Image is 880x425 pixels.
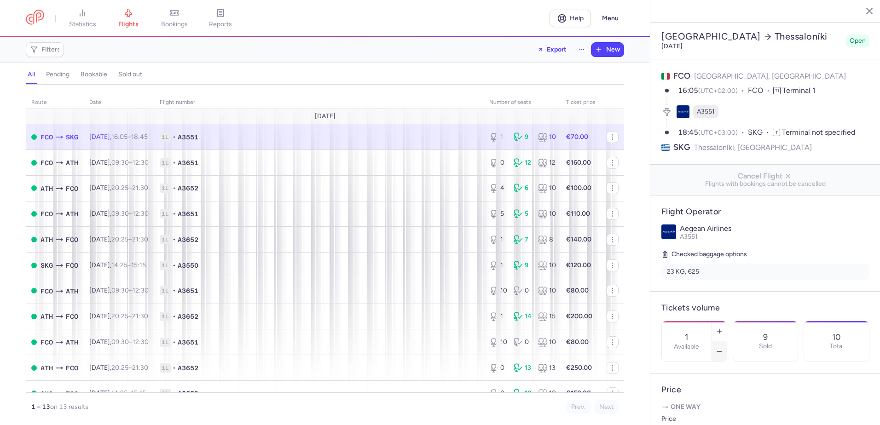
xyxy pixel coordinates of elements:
[489,209,506,218] div: 5
[661,402,869,412] p: One way
[132,364,148,372] time: 21:30
[111,159,149,167] span: –
[673,142,690,153] span: SKG
[89,287,149,294] span: [DATE],
[694,142,812,153] span: Thessaloníki, [GEOGRAPHIC_DATA]
[538,184,555,193] div: 10
[111,364,148,372] span: –
[782,128,855,137] span: Terminal not specified
[661,207,869,217] h4: Flight Operator
[566,184,591,192] strong: €100.00
[111,210,129,218] time: 09:30
[661,385,869,395] h4: Price
[89,159,149,167] span: [DATE],
[173,158,176,167] span: •
[315,113,336,120] span: [DATE]
[538,338,555,347] div: 10
[594,400,619,414] button: Next
[178,389,198,398] span: A3550
[489,363,506,373] div: 0
[566,389,591,397] strong: €150.00
[160,209,171,218] span: 1L
[66,286,78,296] span: ATH
[66,158,78,168] span: ATH
[514,338,531,347] div: 0
[133,210,149,218] time: 12:30
[698,87,738,95] span: (UTC+02:00)
[830,343,844,350] p: Total
[111,389,146,397] span: –
[131,389,146,397] time: 15:15
[773,87,781,94] span: T1
[538,132,555,142] div: 10
[178,132,198,142] span: A3551
[561,96,601,109] th: Ticket price
[111,287,149,294] span: –
[538,235,555,244] div: 8
[133,287,149,294] time: 12:30
[89,210,149,218] span: [DATE],
[111,389,127,397] time: 14:25
[69,20,96,29] span: statistics
[658,172,873,180] span: Cancel Flight
[678,128,698,137] time: 18:45
[41,132,53,142] span: FCO
[514,209,531,218] div: 5
[66,132,78,142] span: SKG
[173,389,176,398] span: •
[66,209,78,219] span: ATH
[84,96,154,109] th: date
[680,224,869,233] p: Aegean Airlines
[850,36,866,46] span: Open
[489,184,506,193] div: 4
[160,132,171,142] span: 1L
[111,133,148,141] span: –
[661,249,869,260] h5: Checked baggage options
[41,184,53,194] span: ATH
[173,132,176,142] span: •
[566,235,591,243] strong: €140.00
[197,8,243,29] a: reports
[674,343,699,350] label: Available
[41,363,53,373] span: ATH
[178,209,198,218] span: A3651
[46,70,69,79] h4: pending
[677,105,689,118] figure: A3 airline logo
[89,235,148,243] span: [DATE],
[538,261,555,270] div: 10
[111,338,149,346] span: –
[66,260,78,270] span: FCO
[566,312,592,320] strong: €200.00
[89,312,148,320] span: [DATE],
[173,338,176,347] span: •
[173,184,176,193] span: •
[81,70,107,79] h4: bookable
[41,286,53,296] span: FCO
[41,260,53,270] span: SKG
[514,286,531,295] div: 0
[606,46,620,53] span: New
[547,46,567,53] span: Export
[489,158,506,167] div: 0
[514,158,531,167] div: 12
[178,363,198,373] span: A3652
[89,133,148,141] span: [DATE],
[661,224,676,239] img: Aegean Airlines logo
[131,133,148,141] time: 18:45
[782,86,816,95] span: Terminal 1
[591,43,624,57] button: New
[41,46,60,53] span: Filters
[489,389,506,398] div: 0
[133,159,149,167] time: 12:30
[538,389,555,398] div: 10
[66,363,78,373] span: FCO
[89,389,146,397] span: [DATE],
[661,303,869,313] h4: Tickets volume
[566,338,589,346] strong: €80.00
[132,184,148,192] time: 21:30
[111,184,148,192] span: –
[661,31,842,42] h2: [GEOGRAPHIC_DATA] Thessaloníki
[209,20,232,29] span: reports
[178,286,198,295] span: A3651
[538,312,555,321] div: 15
